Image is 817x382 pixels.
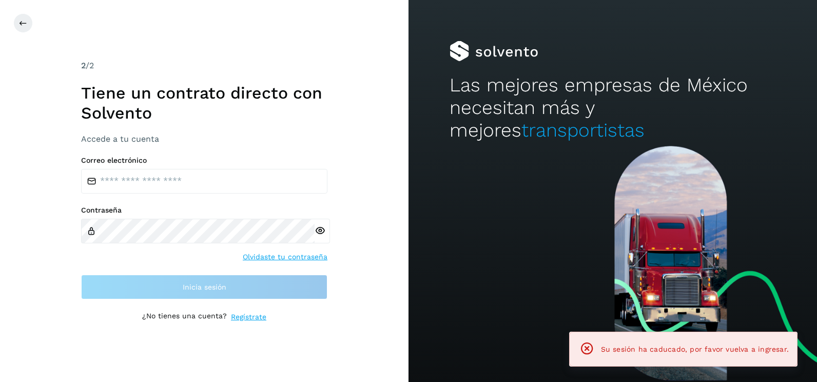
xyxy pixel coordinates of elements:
[81,206,327,215] label: Contraseña
[243,252,327,262] a: Olvidaste tu contraseña
[81,61,86,70] span: 2
[231,312,266,322] a: Regístrate
[601,345,789,353] span: Su sesión ha caducado, por favor vuelva a ingresar.
[450,74,776,142] h2: Las mejores empresas de México necesitan más y mejores
[81,83,327,123] h1: Tiene un contrato directo con Solvento
[183,283,226,291] span: Inicia sesión
[521,119,645,141] span: transportistas
[81,134,327,144] h3: Accede a tu cuenta
[81,156,327,165] label: Correo electrónico
[142,312,227,322] p: ¿No tienes una cuenta?
[81,275,327,299] button: Inicia sesión
[81,60,327,72] div: /2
